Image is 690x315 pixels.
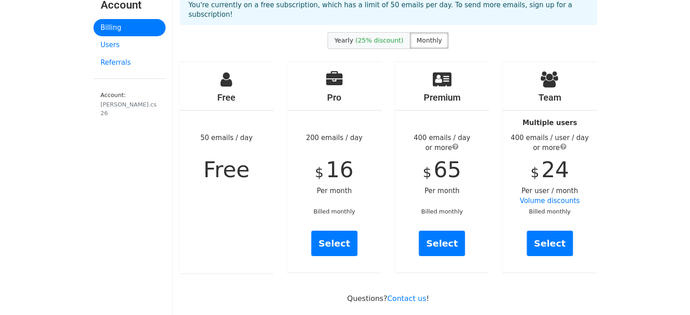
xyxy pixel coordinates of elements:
h4: Team [503,92,597,103]
div: 400 emails / day or more [395,133,489,153]
span: 16 [326,157,353,182]
span: Free [203,157,250,182]
div: 400 emails / user / day or more [503,133,597,153]
p: Questions? ! [180,294,597,303]
small: Billed monthly [421,208,463,215]
a: Contact us [387,294,426,303]
span: (25% discount) [355,37,403,44]
span: $ [530,165,539,180]
strong: Multiple users [523,119,577,127]
div: 200 emails / day Per month [287,62,382,272]
small: Account: [101,92,158,117]
a: Select [311,231,357,256]
h4: Pro [287,92,382,103]
div: Per user / month [503,62,597,272]
a: Referrals [93,54,166,72]
h4: Premium [395,92,489,103]
a: Users [93,36,166,54]
span: $ [315,165,323,180]
div: [PERSON_NAME].cs26 [101,100,158,117]
a: Select [419,231,465,256]
a: Select [527,231,573,256]
span: 65 [434,157,461,182]
span: $ [423,165,431,180]
a: Billing [93,19,166,37]
div: Per month [395,62,489,272]
iframe: Chat Widget [645,271,690,315]
span: Yearly [334,37,353,44]
small: Billed monthly [313,208,355,215]
a: Volume discounts [520,197,580,205]
h4: Free [180,92,274,103]
span: 24 [541,157,569,182]
div: 50 emails / day [180,62,274,273]
p: You're currently on a free subscription, which has a limit of 50 emails per day. To send more ema... [189,0,588,19]
span: Monthly [416,37,442,44]
small: Billed monthly [529,208,571,215]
